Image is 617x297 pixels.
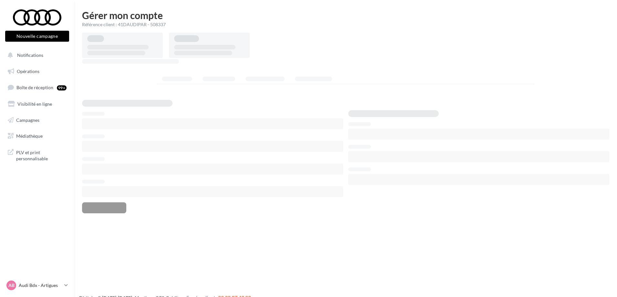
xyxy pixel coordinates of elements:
span: Visibilité en ligne [17,101,52,107]
a: PLV et print personnalisable [4,145,70,164]
span: AB [8,282,15,289]
span: Boîte de réception [16,85,53,90]
span: Médiathèque [16,133,43,139]
a: AB Audi Bdx - Artigues [5,279,69,292]
div: 99+ [57,85,67,90]
span: Opérations [17,69,39,74]
button: Notifications [4,48,68,62]
button: Nouvelle campagne [5,31,69,42]
div: Référence client : 41DAUDIPAR - 508337 [82,21,609,28]
span: PLV et print personnalisable [16,148,67,162]
p: Audi Bdx - Artigues [19,282,62,289]
h1: Gérer mon compte [82,10,609,20]
a: Médiathèque [4,129,70,143]
a: Boîte de réception99+ [4,80,70,94]
span: Notifications [17,52,43,58]
a: Campagnes [4,113,70,127]
a: Visibilité en ligne [4,97,70,111]
span: Campagnes [16,117,39,122]
a: Opérations [4,65,70,78]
